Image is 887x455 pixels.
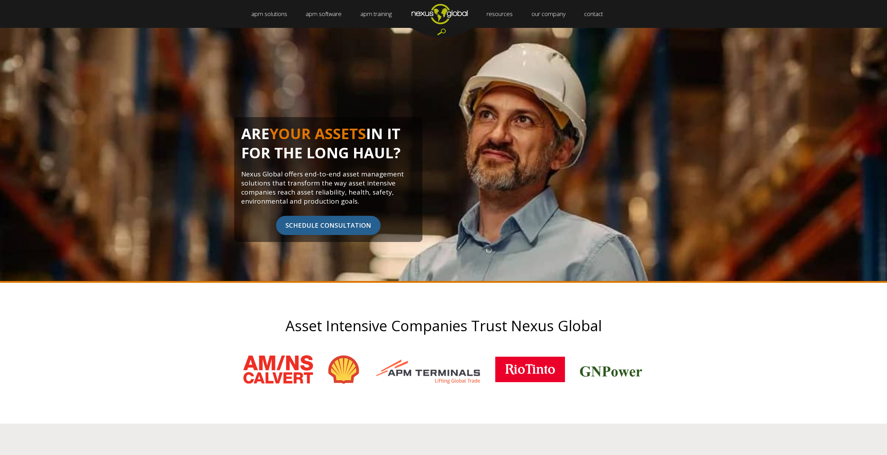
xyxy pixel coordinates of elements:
span: YOUR ASSETS [269,123,366,143]
img: amns_logo [243,355,313,384]
img: apm-terminals-logo [375,354,482,385]
span: SCHEDULE CONSULTATION [276,216,381,235]
img: client_logos_gnpower [579,354,644,385]
img: shell-logo [327,354,361,385]
img: rio_tinto [495,357,565,382]
p: Nexus Global offers end-to-end asset management solutions that transform the way asset intensive ... [241,169,415,206]
h1: ARE IN IT FOR THE LONG HAUL? [241,124,415,169]
h2: Asset Intensive Companies Trust Nexus Global [217,318,670,334]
